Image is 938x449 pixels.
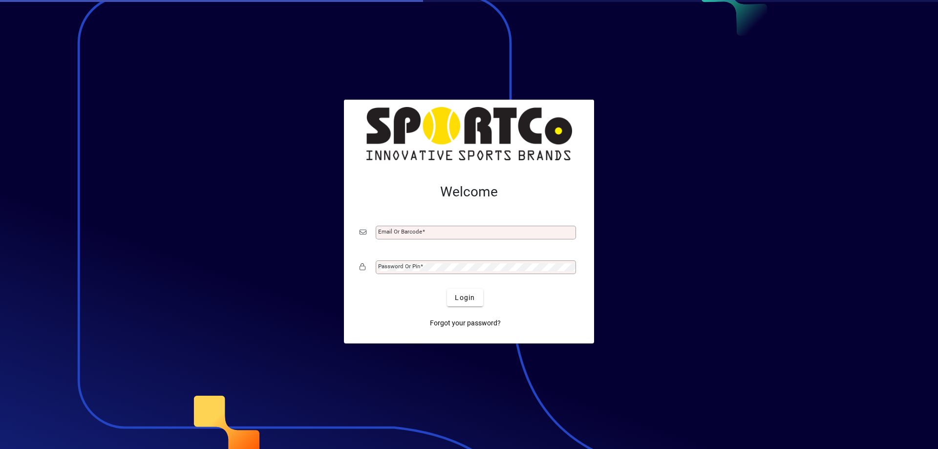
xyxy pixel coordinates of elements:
h2: Welcome [360,184,578,200]
mat-label: Email or Barcode [378,228,422,235]
span: Forgot your password? [430,318,501,328]
a: Forgot your password? [426,314,505,332]
mat-label: Password or Pin [378,263,420,270]
button: Login [447,289,483,306]
span: Login [455,293,475,303]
